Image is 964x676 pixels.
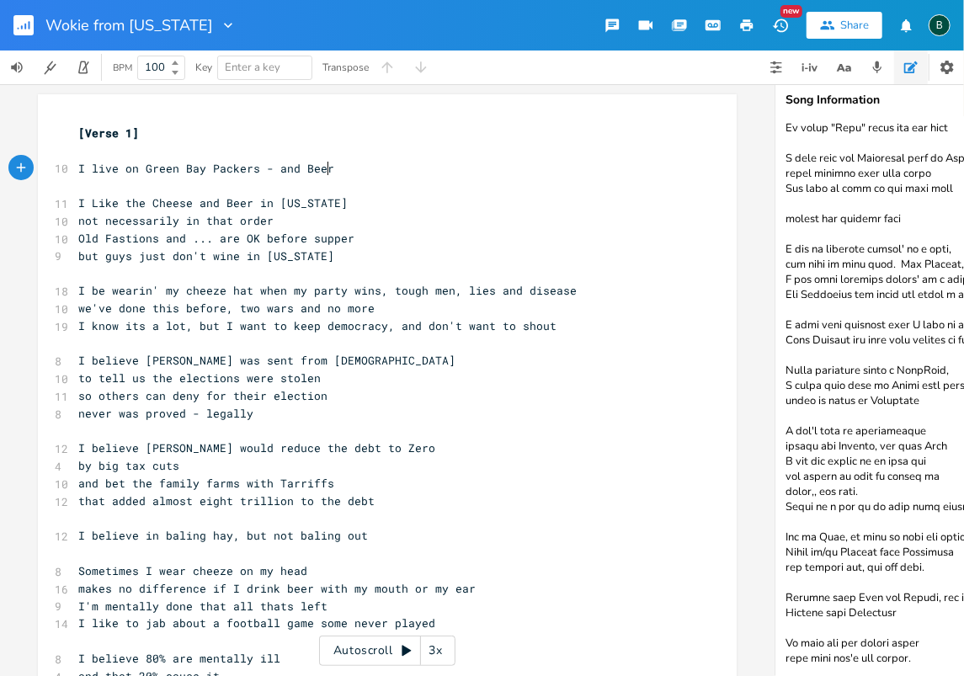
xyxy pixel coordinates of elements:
[78,301,375,316] span: we've done this before, two wars and no more
[764,10,797,40] button: New
[78,388,328,403] span: so others can deny for their election
[322,62,369,72] div: Transpose
[78,283,577,298] span: I be wearin' my cheeze hat when my party wins, tough men, lies and disease
[78,248,334,263] span: but guys just don't wine in [US_STATE]
[78,651,280,666] span: I believe 80% are mentally ill
[78,528,368,543] span: I believe in baling hay, but not baling out
[929,6,951,45] button: B
[78,353,455,368] span: I believe [PERSON_NAME] was sent from [DEMOGRAPHIC_DATA]
[78,195,348,210] span: I Like the Cheese and Beer in [US_STATE]
[929,14,951,36] div: BruCe
[78,406,253,421] span: never was proved - legally
[780,5,802,18] div: New
[78,581,476,596] span: makes no difference if I drink beer with my mouth or my ear
[78,125,139,141] span: [Verse 1]
[840,18,869,33] div: Share
[78,493,375,508] span: that added almost eight trillion to the debt
[78,370,321,386] span: to tell us the elections were stolen
[78,476,334,491] span: and bet the family farms with Tarriffs
[78,318,557,333] span: I know its a lot, but I want to keep democracy, and don't want to shout
[78,458,179,473] span: by big tax cuts
[807,12,882,39] button: Share
[78,231,354,246] span: Old Fastions and ... are OK before supper
[45,18,213,33] span: Wokie from [US_STATE]
[78,440,435,455] span: I believe [PERSON_NAME] would reduce the debt to Zero
[421,636,451,666] div: 3x
[78,615,435,631] span: I like to jab about a football game some never played
[78,563,307,578] span: Sometimes I wear cheeze on my head
[113,63,132,72] div: BPM
[225,60,280,75] span: Enter a key
[78,161,334,176] span: I live on Green Bay Packers - and Beer
[78,213,274,228] span: not necessarily in that order
[195,62,212,72] div: Key
[319,636,455,666] div: Autoscroll
[78,599,328,614] span: I'm mentally done that all thats left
